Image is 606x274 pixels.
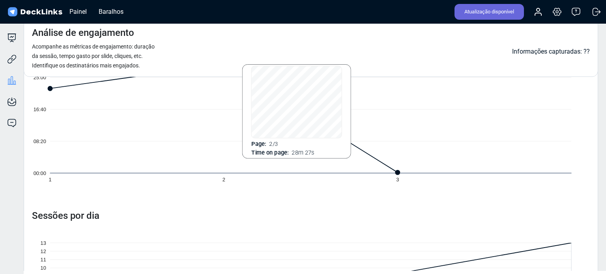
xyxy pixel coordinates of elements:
[464,9,514,15] font: Atualização disponível
[32,210,99,221] font: Sessões por dia
[41,240,46,246] tspan: 13
[34,75,46,80] tspan: 25:00
[34,170,46,176] tspan: 00:00
[41,265,46,271] tspan: 10
[6,6,64,18] img: Links de convés
[32,43,155,69] font: Acompanhe as métricas de engajamento: duração da sessão, tempo gasto por slide, cliques, etc. Ide...
[41,248,46,254] tspan: 12
[49,177,51,183] tspan: 1
[69,8,87,15] font: Painel
[32,27,134,38] font: Análise de engajamento
[34,106,46,112] tspan: 16:40
[34,138,46,144] tspan: 08:20
[41,257,46,263] tspan: 11
[223,177,225,183] tspan: 2
[99,8,123,15] font: Baralhos
[397,177,399,183] tspan: 3
[512,48,590,55] font: Informações capturadas: ??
